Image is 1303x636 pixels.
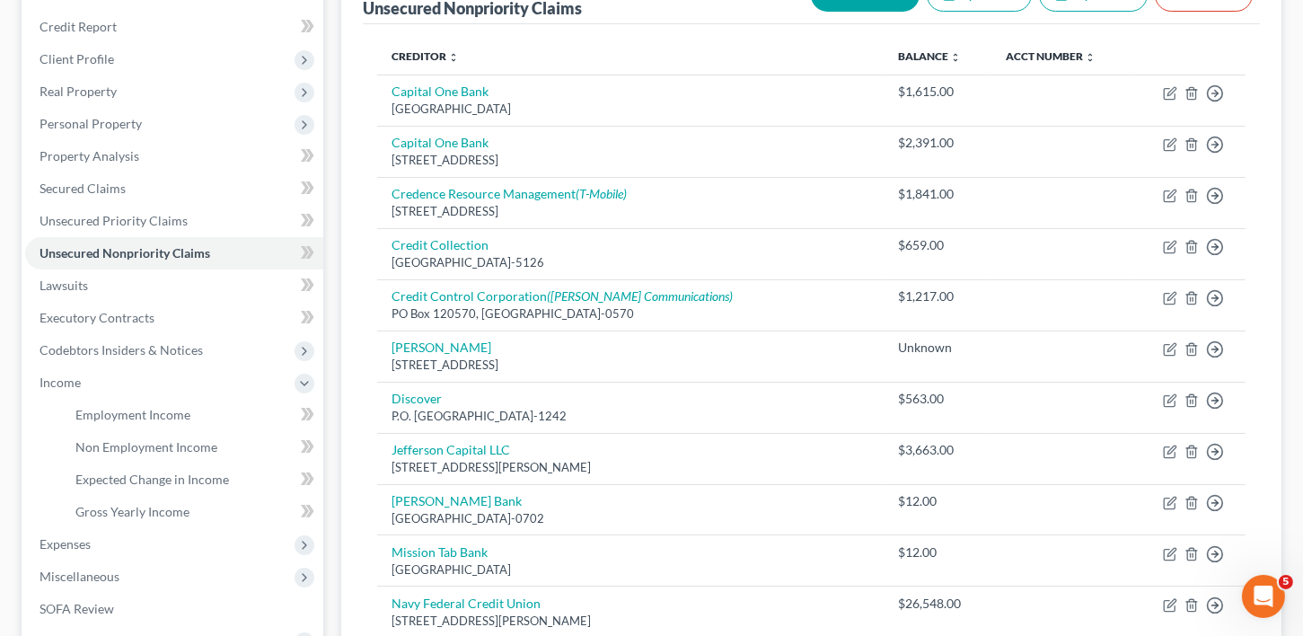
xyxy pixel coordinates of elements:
[1006,49,1096,63] a: Acct Number unfold_more
[898,390,977,408] div: $563.00
[898,134,977,152] div: $2,391.00
[392,254,869,271] div: [GEOGRAPHIC_DATA]-5126
[25,11,323,43] a: Credit Report
[40,310,154,325] span: Executory Contracts
[75,504,189,519] span: Gross Yearly Income
[898,595,977,613] div: $26,548.00
[898,492,977,510] div: $12.00
[392,135,489,150] a: Capital One Bank
[392,561,869,579] div: [GEOGRAPHIC_DATA]
[40,148,139,163] span: Property Analysis
[40,375,81,390] span: Income
[25,269,323,302] a: Lawsuits
[61,496,323,528] a: Gross Yearly Income
[392,391,442,406] a: Discover
[25,302,323,334] a: Executory Contracts
[392,544,488,560] a: Mission Tab Bank
[392,459,869,476] div: [STREET_ADDRESS][PERSON_NAME]
[392,237,489,252] a: Credit Collection
[898,287,977,305] div: $1,217.00
[392,203,869,220] div: [STREET_ADDRESS]
[25,237,323,269] a: Unsecured Nonpriority Claims
[1085,52,1096,63] i: unfold_more
[40,536,91,552] span: Expenses
[392,613,869,630] div: [STREET_ADDRESS][PERSON_NAME]
[40,181,126,196] span: Secured Claims
[547,288,733,304] i: ([PERSON_NAME] Communications)
[898,185,977,203] div: $1,841.00
[61,464,323,496] a: Expected Change in Income
[898,441,977,459] div: $3,663.00
[950,52,961,63] i: unfold_more
[40,213,188,228] span: Unsecured Priority Claims
[40,342,203,358] span: Codebtors Insiders & Notices
[40,245,210,261] span: Unsecured Nonpriority Claims
[40,51,114,66] span: Client Profile
[898,339,977,357] div: Unknown
[25,593,323,625] a: SOFA Review
[392,288,733,304] a: Credit Control Corporation([PERSON_NAME] Communications)
[898,83,977,101] div: $1,615.00
[392,305,869,322] div: PO Box 120570, [GEOGRAPHIC_DATA]-0570
[392,340,491,355] a: [PERSON_NAME]
[392,442,510,457] a: Jefferson Capital LLC
[392,49,459,63] a: Creditor unfold_more
[40,19,117,34] span: Credit Report
[392,84,489,99] a: Capital One Bank
[392,493,522,508] a: [PERSON_NAME] Bank
[75,472,229,487] span: Expected Change in Income
[75,439,217,455] span: Non Employment Income
[898,49,961,63] a: Balance unfold_more
[40,278,88,293] span: Lawsuits
[40,569,119,584] span: Miscellaneous
[1242,575,1285,618] iframe: Intercom live chat
[392,152,869,169] div: [STREET_ADDRESS]
[392,510,869,527] div: [GEOGRAPHIC_DATA]-0702
[61,399,323,431] a: Employment Income
[392,357,869,374] div: [STREET_ADDRESS]
[392,596,541,611] a: Navy Federal Credit Union
[40,601,114,616] span: SOFA Review
[61,431,323,464] a: Non Employment Income
[1279,575,1293,589] span: 5
[25,172,323,205] a: Secured Claims
[25,205,323,237] a: Unsecured Priority Claims
[898,543,977,561] div: $12.00
[25,140,323,172] a: Property Analysis
[392,186,627,201] a: Credence Resource Management(T-Mobile)
[40,84,117,99] span: Real Property
[448,52,459,63] i: unfold_more
[392,101,869,118] div: [GEOGRAPHIC_DATA]
[898,236,977,254] div: $659.00
[40,116,142,131] span: Personal Property
[576,186,627,201] i: (T-Mobile)
[392,408,869,425] div: P.O. [GEOGRAPHIC_DATA]-1242
[75,407,190,422] span: Employment Income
